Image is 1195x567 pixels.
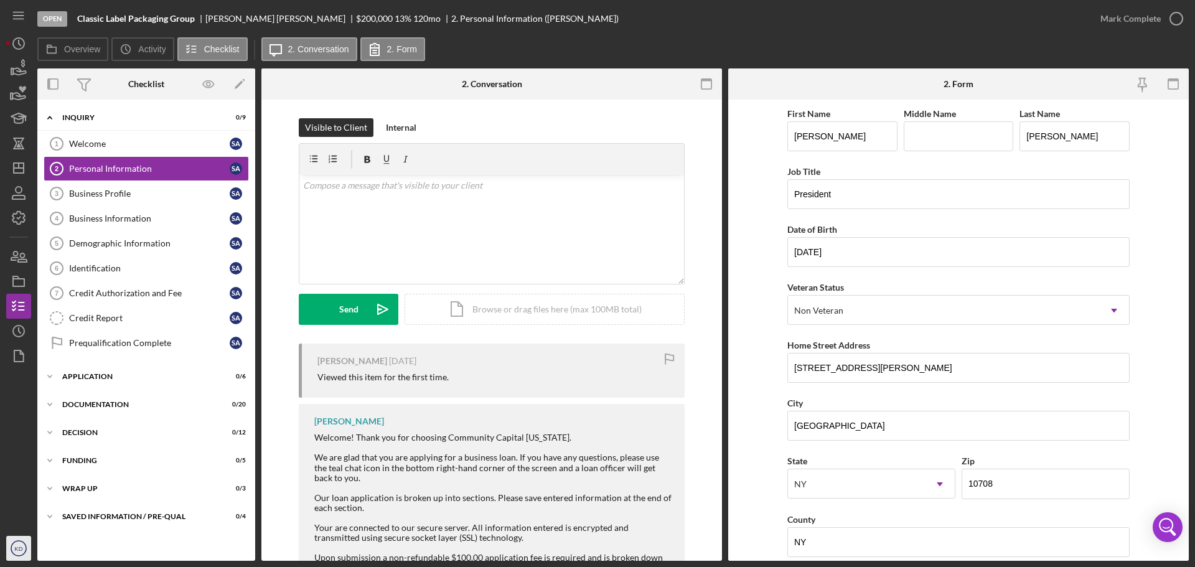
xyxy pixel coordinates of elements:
b: Classic Label Packaging Group [77,14,195,24]
button: 2. Form [360,37,425,61]
tspan: 7 [55,289,59,297]
div: [PERSON_NAME] [314,416,384,426]
a: 6IdentificationSA [44,256,249,281]
div: Credit Authorization and Fee [69,288,230,298]
div: Open Intercom Messenger [1153,512,1183,542]
a: 2Personal InformationSA [44,156,249,181]
div: Demographic Information [69,238,230,248]
a: 3Business ProfileSA [44,181,249,206]
div: 0 / 20 [223,401,246,408]
div: Checklist [128,79,164,89]
button: Send [299,294,398,325]
div: 2. Personal Information ([PERSON_NAME]) [451,14,619,24]
div: S A [230,162,242,175]
div: Identification [69,263,230,273]
div: Application [62,373,215,380]
a: 4Business InformationSA [44,206,249,231]
div: 120 mo [413,14,441,24]
label: Job Title [787,166,820,177]
div: Decision [62,429,215,436]
div: [PERSON_NAME] [317,356,387,366]
div: 0 / 5 [223,457,246,464]
div: Wrap up [62,485,215,492]
div: Funding [62,457,215,464]
div: Open [37,11,67,27]
tspan: 3 [55,190,59,197]
tspan: 2 [55,165,59,172]
div: Business Profile [69,189,230,199]
div: Prequalification Complete [69,338,230,348]
text: KD [14,545,22,552]
label: First Name [787,108,830,119]
div: Welcome [69,139,230,149]
a: 7Credit Authorization and FeeSA [44,281,249,306]
tspan: 1 [55,140,59,148]
div: S A [230,138,242,150]
label: 2. Form [387,44,417,54]
tspan: 5 [55,240,59,247]
div: S A [230,312,242,324]
a: 5Demographic InformationSA [44,231,249,256]
div: 2. Conversation [462,79,522,89]
tspan: 6 [55,265,59,272]
a: Prequalification CompleteSA [44,330,249,355]
div: 2. Form [944,79,973,89]
button: Overview [37,37,108,61]
div: Documentation [62,401,215,408]
div: NY [794,479,807,489]
a: 1WelcomeSA [44,131,249,156]
label: Last Name [1019,108,1060,119]
div: 0 / 6 [223,373,246,380]
button: 2. Conversation [261,37,357,61]
div: 0 / 3 [223,485,246,492]
div: Non Veteran [794,306,843,316]
div: 0 / 4 [223,513,246,520]
div: S A [230,237,242,250]
label: City [787,398,803,408]
div: Send [339,294,358,325]
tspan: 4 [55,215,59,222]
label: Middle Name [904,108,956,119]
div: Saved Information / Pre-Qual [62,513,215,520]
button: Internal [380,118,423,137]
button: Mark Complete [1088,6,1189,31]
div: S A [230,212,242,225]
div: Internal [386,118,416,137]
button: Activity [111,37,174,61]
div: [PERSON_NAME] [PERSON_NAME] [205,14,356,24]
label: Zip [962,456,975,466]
label: Activity [138,44,166,54]
div: Mark Complete [1100,6,1161,31]
button: KD [6,536,31,561]
div: 0 / 12 [223,429,246,436]
div: S A [230,262,242,274]
div: Credit Report [69,313,230,323]
div: Viewed this item for the first time. [317,372,449,382]
button: Visible to Client [299,118,373,137]
div: Business Information [69,213,230,223]
label: Date of Birth [787,224,837,235]
div: Personal Information [69,164,230,174]
div: S A [230,337,242,349]
span: $200,000 [356,13,393,24]
div: 0 / 9 [223,114,246,121]
time: 2025-10-10 14:29 [389,356,416,366]
label: 2. Conversation [288,44,349,54]
div: 13 % [395,14,411,24]
label: Overview [64,44,100,54]
label: County [787,514,815,525]
a: Credit ReportSA [44,306,249,330]
div: S A [230,287,242,299]
label: Checklist [204,44,240,54]
div: S A [230,187,242,200]
div: Inquiry [62,114,215,121]
button: Checklist [177,37,248,61]
div: Visible to Client [305,118,367,137]
label: Home Street Address [787,340,870,350]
